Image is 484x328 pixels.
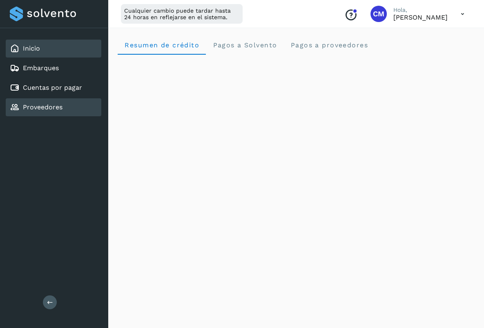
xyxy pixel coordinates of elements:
[393,13,448,21] p: Cynthia Mendoza
[212,41,277,49] span: Pagos a Solvento
[6,79,101,97] div: Cuentas por pagar
[23,64,59,72] a: Embarques
[23,44,40,52] a: Inicio
[290,41,368,49] span: Pagos a proveedores
[6,98,101,116] div: Proveedores
[393,7,448,13] p: Hola,
[6,40,101,58] div: Inicio
[6,59,101,77] div: Embarques
[124,41,199,49] span: Resumen de crédito
[121,4,243,24] div: Cualquier cambio puede tardar hasta 24 horas en reflejarse en el sistema.
[23,84,82,91] a: Cuentas por pagar
[23,103,62,111] a: Proveedores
